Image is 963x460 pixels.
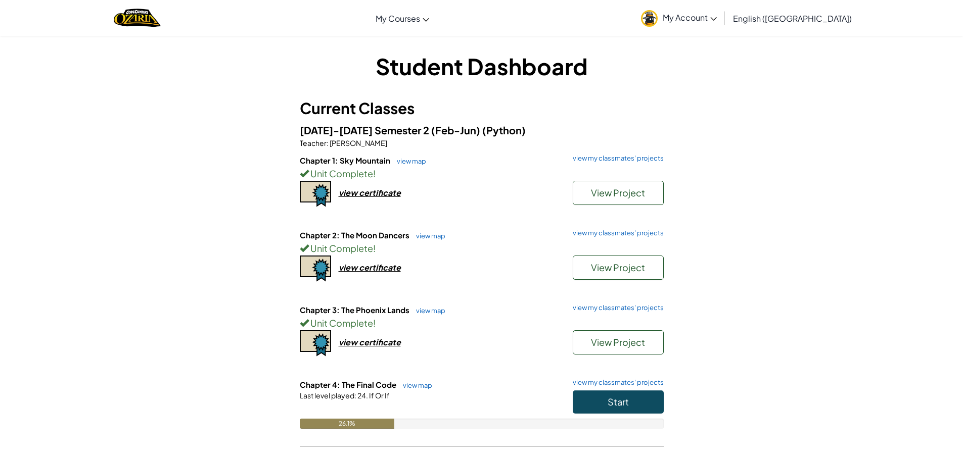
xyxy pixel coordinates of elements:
[728,5,857,32] a: English ([GEOGRAPHIC_DATA])
[373,168,376,179] span: !
[114,8,161,28] a: Ozaria by CodeCombat logo
[300,156,392,165] span: Chapter 1: Sky Mountain
[327,138,329,147] span: :
[392,157,426,165] a: view map
[568,304,664,311] a: view my classmates' projects
[309,317,373,329] span: Unit Complete
[663,12,717,23] span: My Account
[300,138,327,147] span: Teacher
[568,155,664,162] a: view my classmates' projects
[608,396,629,407] span: Start
[300,230,411,240] span: Chapter 2: The Moon Dancers
[568,379,664,386] a: view my classmates' projects
[300,97,664,120] h3: Current Classes
[300,419,395,429] div: 26.1%
[591,187,645,198] span: View Project
[354,391,356,400] span: :
[300,391,354,400] span: Last level played
[591,336,645,348] span: View Project
[300,181,331,207] img: certificate-icon.png
[300,124,482,136] span: [DATE]-[DATE] Semester 2 (Feb-Jun)
[300,305,411,315] span: Chapter 3: The Phoenix Lands
[373,242,376,254] span: !
[371,5,434,32] a: My Courses
[356,391,368,400] span: 24.
[339,187,401,198] div: view certificate
[376,13,420,24] span: My Courses
[573,181,664,205] button: View Project
[339,262,401,273] div: view certificate
[300,255,331,282] img: certificate-icon.png
[591,262,645,273] span: View Project
[329,138,387,147] span: [PERSON_NAME]
[573,390,664,414] button: Start
[568,230,664,236] a: view my classmates' projects
[300,187,401,198] a: view certificate
[300,262,401,273] a: view certificate
[114,8,161,28] img: Home
[573,330,664,354] button: View Project
[368,391,390,400] span: If Or If
[300,330,331,356] img: certificate-icon.png
[411,306,445,315] a: view map
[309,168,373,179] span: Unit Complete
[300,380,398,389] span: Chapter 4: The Final Code
[300,337,401,347] a: view certificate
[309,242,373,254] span: Unit Complete
[300,50,664,82] h1: Student Dashboard
[339,337,401,347] div: view certificate
[573,255,664,280] button: View Project
[398,381,432,389] a: view map
[636,2,722,34] a: My Account
[411,232,445,240] a: view map
[373,317,376,329] span: !
[733,13,852,24] span: English ([GEOGRAPHIC_DATA])
[641,10,658,27] img: avatar
[482,124,526,136] span: (Python)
